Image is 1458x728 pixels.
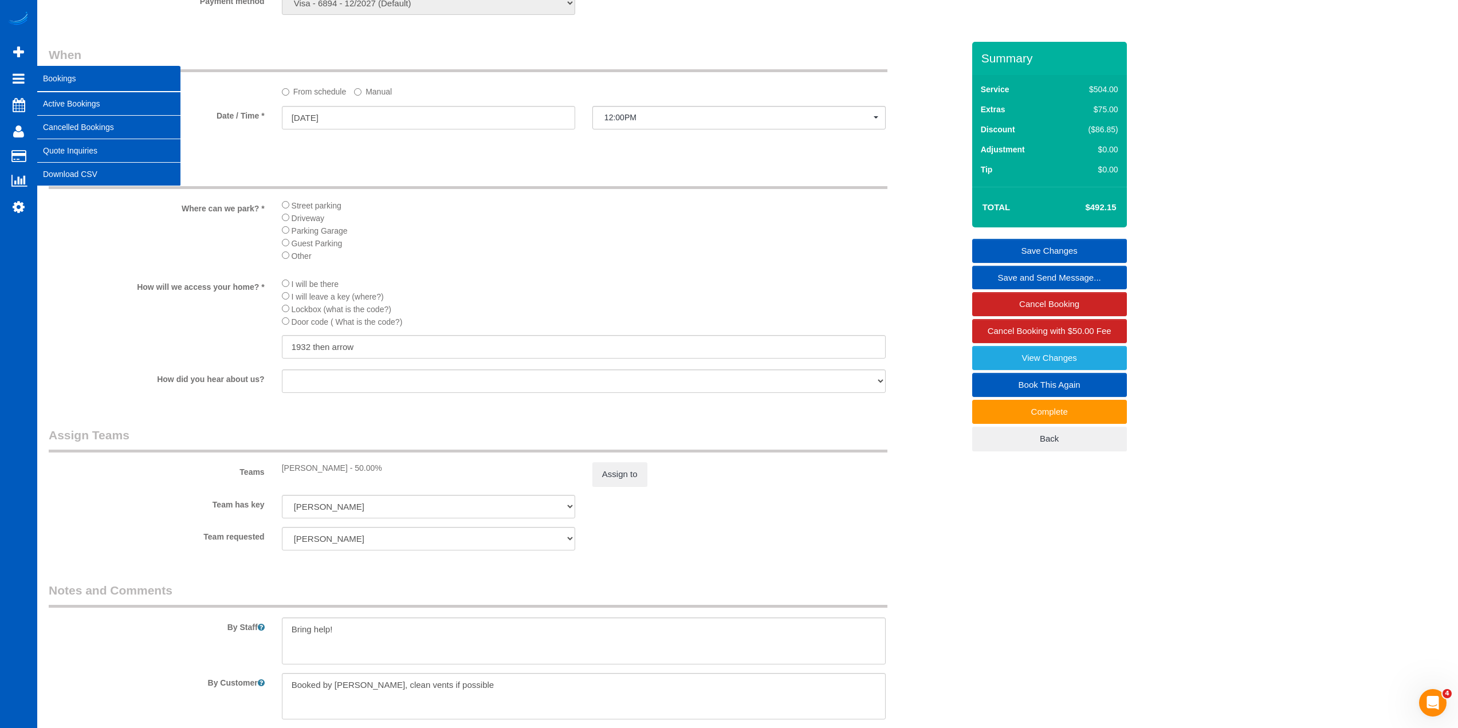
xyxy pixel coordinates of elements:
[972,239,1127,263] a: Save Changes
[592,106,886,129] button: 12:00PM
[40,495,273,510] label: Team has key
[981,84,1009,95] label: Service
[1064,124,1118,135] div: ($86.85)
[37,92,180,115] a: Active Bookings
[972,346,1127,370] a: View Changes
[354,88,361,96] input: Manual
[1064,144,1118,155] div: $0.00
[354,82,392,97] label: Manual
[49,163,887,189] legend: Custom Fields
[972,427,1127,451] a: Back
[37,65,180,92] span: Bookings
[49,46,887,72] legend: When
[292,226,348,235] span: Parking Garage
[1419,689,1447,717] iframe: Intercom live chat
[282,462,575,474] div: [PERSON_NAME] - 50.00%
[1051,203,1116,213] h4: $492.15
[37,139,180,162] a: Quote Inquiries
[292,305,391,314] span: Lockbox (what is the code?)
[972,400,1127,424] a: Complete
[40,199,273,214] label: Where can we park? *
[988,326,1111,336] span: Cancel Booking with $50.00 Fee
[981,124,1015,135] label: Discount
[292,251,312,261] span: Other
[1064,84,1118,95] div: $504.00
[292,239,343,248] span: Guest Parking
[604,113,874,122] span: 12:00PM
[37,92,180,186] ul: Bookings
[972,319,1127,343] a: Cancel Booking with $50.00 Fee
[292,214,325,223] span: Driveway
[7,11,30,27] img: Automaid Logo
[37,163,180,186] a: Download CSV
[292,292,384,301] span: I will leave a key (where?)
[292,317,403,326] span: Door code ( What is the code?)
[49,427,887,452] legend: Assign Teams
[40,527,273,542] label: Team requested
[40,617,273,633] label: By Staff
[1064,104,1118,115] div: $75.00
[981,52,1121,65] h3: Summary
[972,266,1127,290] a: Save and Send Message...
[972,292,1127,316] a: Cancel Booking
[40,462,273,478] label: Teams
[981,104,1005,115] label: Extras
[37,116,180,139] a: Cancelled Bookings
[1064,164,1118,175] div: $0.00
[981,164,993,175] label: Tip
[592,462,647,486] button: Assign to
[983,202,1011,212] strong: Total
[981,144,1025,155] label: Adjustment
[40,673,273,688] label: By Customer
[40,277,273,293] label: How will we access your home? *
[282,106,575,129] input: MM/DD/YYYY
[292,201,341,210] span: Street parking
[282,82,347,97] label: From schedule
[972,373,1127,397] a: Book This Again
[49,582,887,608] legend: Notes and Comments
[282,88,289,96] input: From schedule
[40,369,273,385] label: How did you hear about us?
[292,280,339,289] span: I will be there
[1443,689,1452,698] span: 4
